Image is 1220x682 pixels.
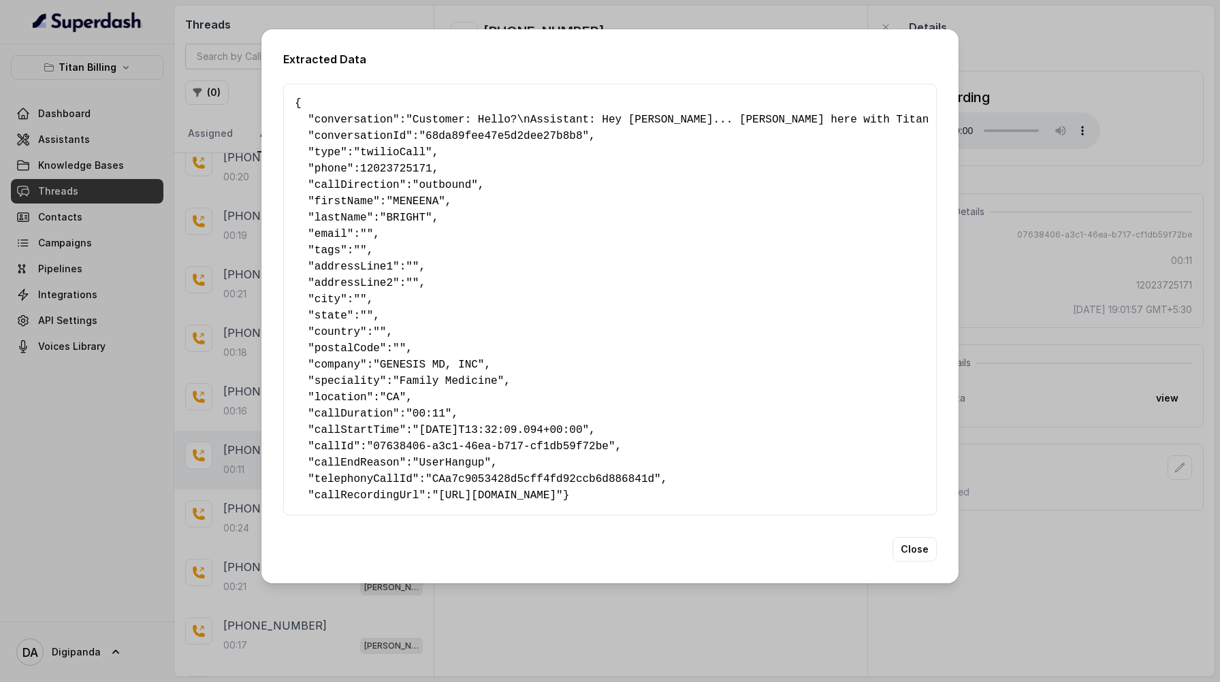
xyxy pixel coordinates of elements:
[406,261,419,273] span: ""
[419,130,589,142] span: "68da89fee47e5d2dee27b8b8"
[295,95,925,504] pre: { " ": , " ": , " ": , " ": , " ": , " ": , " ": , " ": , " ": , " ": , " ": , " ": , " ": , " ":...
[406,408,451,420] span: "00:11"
[393,342,406,355] span: ""
[315,293,340,306] span: city
[315,212,367,224] span: lastName
[893,537,937,562] button: Close
[380,212,432,224] span: "BRIGHT"
[315,440,354,453] span: callId
[353,293,366,306] span: ""
[315,489,419,502] span: callRecordingUrl
[315,391,367,404] span: location
[432,489,563,502] span: "[URL][DOMAIN_NAME]"
[360,228,373,240] span: ""
[315,457,400,469] span: callEndReason
[315,408,393,420] span: callDuration
[315,179,400,191] span: callDirection
[406,277,419,289] span: ""
[315,130,406,142] span: conversationId
[315,473,413,485] span: telephonyCallId
[315,342,380,355] span: postalCode
[315,310,347,322] span: state
[360,310,373,322] span: ""
[315,326,360,338] span: country
[353,244,366,257] span: ""
[353,146,432,159] span: "twilioCall"
[315,114,393,126] span: conversation
[315,375,380,387] span: speciality
[315,359,360,371] span: company
[373,326,386,338] span: ""
[373,359,484,371] span: "GENESIS MD, INC"
[380,391,406,404] span: "CA"
[413,457,491,469] span: "UserHangup"
[386,195,445,208] span: "MENEENA"
[315,424,400,436] span: callStartTime
[315,261,393,273] span: addressLine1
[426,473,661,485] span: "CAa7c9053428d5cff4fd92ccb6d886841d"
[283,51,937,67] h2: Extracted Data
[315,228,347,240] span: email
[315,277,393,289] span: addressLine2
[315,163,347,175] span: phone
[315,244,340,257] span: tags
[315,146,340,159] span: type
[360,163,432,175] span: 12023725171
[367,440,615,453] span: "07638406-a3c1-46ea-b717-cf1db59f72be"
[393,375,504,387] span: "Family Medicine"
[413,179,478,191] span: "outbound"
[413,424,589,436] span: "[DATE]T13:32:09.094+00:00"
[315,195,373,208] span: firstName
